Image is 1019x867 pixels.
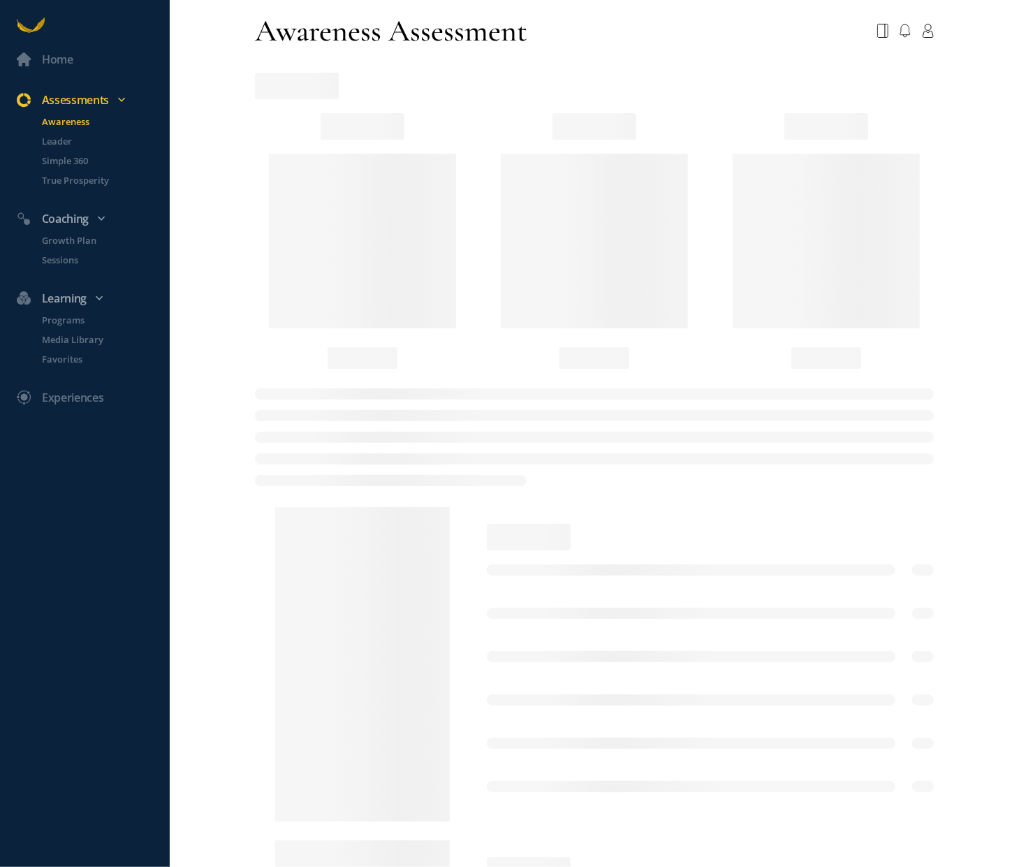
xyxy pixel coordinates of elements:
div: Awareness Assessment [255,11,527,50]
div: Home [42,50,73,68]
p: Awareness [42,115,167,129]
div: Experiences [42,388,103,407]
p: Media Library [42,333,167,347]
p: Favorites [42,352,167,366]
p: Sessions [42,253,167,267]
a: Leader [25,134,170,148]
div: Assessments [8,91,175,109]
a: Favorites [25,352,170,366]
p: True Prosperity [42,173,167,187]
a: Media Library [25,333,170,347]
a: Sessions [25,253,170,267]
div: Learning [8,289,175,307]
p: Leader [42,134,167,148]
a: Programs [25,313,170,327]
div: Coaching [8,210,175,228]
a: Simple 360 [25,154,170,168]
a: Awareness [25,115,170,129]
p: Programs [42,313,167,327]
p: Simple 360 [42,154,167,168]
p: Growth Plan [42,233,167,247]
a: Growth Plan [25,233,170,247]
a: True Prosperity [25,173,170,187]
